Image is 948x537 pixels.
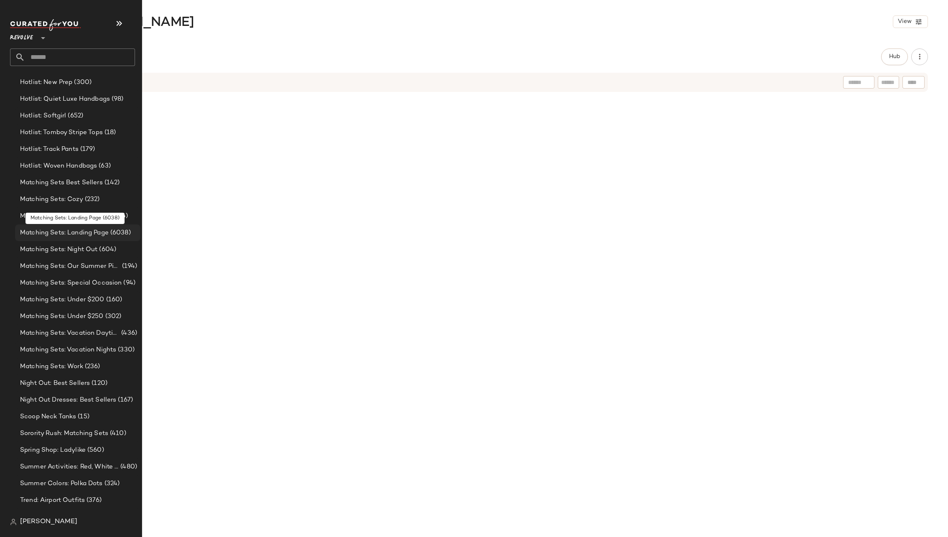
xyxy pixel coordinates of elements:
[122,278,135,288] span: (94)
[119,462,137,472] span: (480)
[83,195,100,204] span: (232)
[110,94,124,104] span: (98)
[20,517,77,527] span: [PERSON_NAME]
[20,295,104,305] span: Matching Sets: Under $200
[20,145,79,154] span: Hotlist: Track Pants
[20,345,116,355] span: Matching Sets: Vacation Nights
[120,328,137,338] span: (436)
[20,78,72,87] span: Hotlist: New Prep
[897,18,912,25] span: View
[104,312,122,321] span: (302)
[108,429,126,438] span: (410)
[76,412,89,422] span: (15)
[20,429,108,438] span: Sorority Rush: Matching Sets
[20,412,76,422] span: Scoop Neck Tanks
[20,211,112,221] span: Matching Sets: Everyday Ease
[20,245,97,255] span: Matching Sets: Night Out
[20,395,116,405] span: Night Out Dresses: Best Sellers
[881,48,908,65] button: Hub
[20,512,74,522] span: Trend: French Girl
[120,262,137,271] span: (194)
[20,178,103,188] span: Matching Sets Best Sellers
[90,379,107,388] span: (120)
[20,195,83,204] span: Matching Sets: Cozy
[86,445,104,455] span: (560)
[10,19,81,31] img: cfy_white_logo.C9jOOHJF.svg
[116,345,135,355] span: (330)
[112,211,128,221] span: (276)
[20,445,86,455] span: Spring Shop: Ladylike
[20,228,109,238] span: Matching Sets: Landing Page
[103,479,120,489] span: (324)
[109,228,131,238] span: (6038)
[85,496,102,505] span: (376)
[66,111,83,121] span: (652)
[103,128,116,137] span: (18)
[20,111,66,121] span: Hotlist: Softgirl
[79,145,95,154] span: (179)
[20,94,110,104] span: Hotlist: Quiet Luxe Handbags
[20,161,97,171] span: Hotlist: Woven Handbags
[20,379,90,388] span: Night Out: Best Sellers
[20,278,122,288] span: Matching Sets: Special Occasion
[103,178,120,188] span: (142)
[889,53,900,60] span: Hub
[20,362,83,372] span: Matching Sets: Work
[20,328,120,338] span: Matching Sets: Vacation Daytime
[20,312,104,321] span: Matching Sets: Under $250
[10,519,17,525] img: svg%3e
[104,295,122,305] span: (160)
[20,479,103,489] span: Summer Colors: Polka Dots
[20,462,119,472] span: Summer Activities: Red, White & Cute
[893,15,928,28] button: View
[20,128,103,137] span: Hotlist: Tomboy Stripe Tops
[20,262,120,271] span: Matching Sets: Our Summer Picks
[83,362,100,372] span: (236)
[116,395,133,405] span: (167)
[74,512,94,522] span: (1196)
[20,496,85,505] span: Trend: Airport Outfits
[97,245,116,255] span: (604)
[10,28,33,43] span: Revolve
[97,161,111,171] span: (63)
[72,78,92,87] span: (300)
